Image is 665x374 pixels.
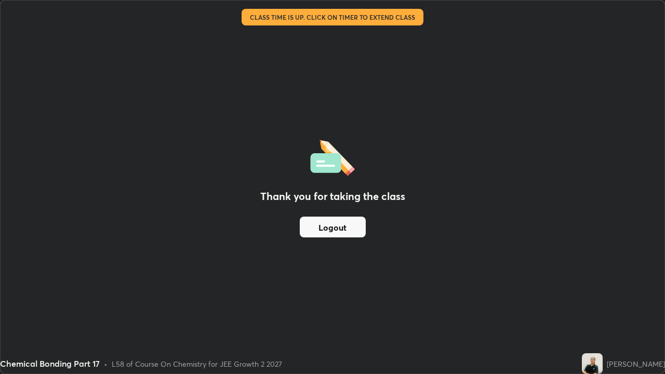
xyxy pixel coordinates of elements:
img: 332d395ef1f14294aa6d42b3991fd35f.jpg [582,353,603,374]
img: offlineFeedback.1438e8b3.svg [310,137,355,176]
div: L58 of Course On Chemistry for JEE Growth 2 2027 [112,358,282,369]
div: • [104,358,108,369]
button: Logout [300,217,366,237]
div: [PERSON_NAME] [607,358,665,369]
h2: Thank you for taking the class [260,189,405,204]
